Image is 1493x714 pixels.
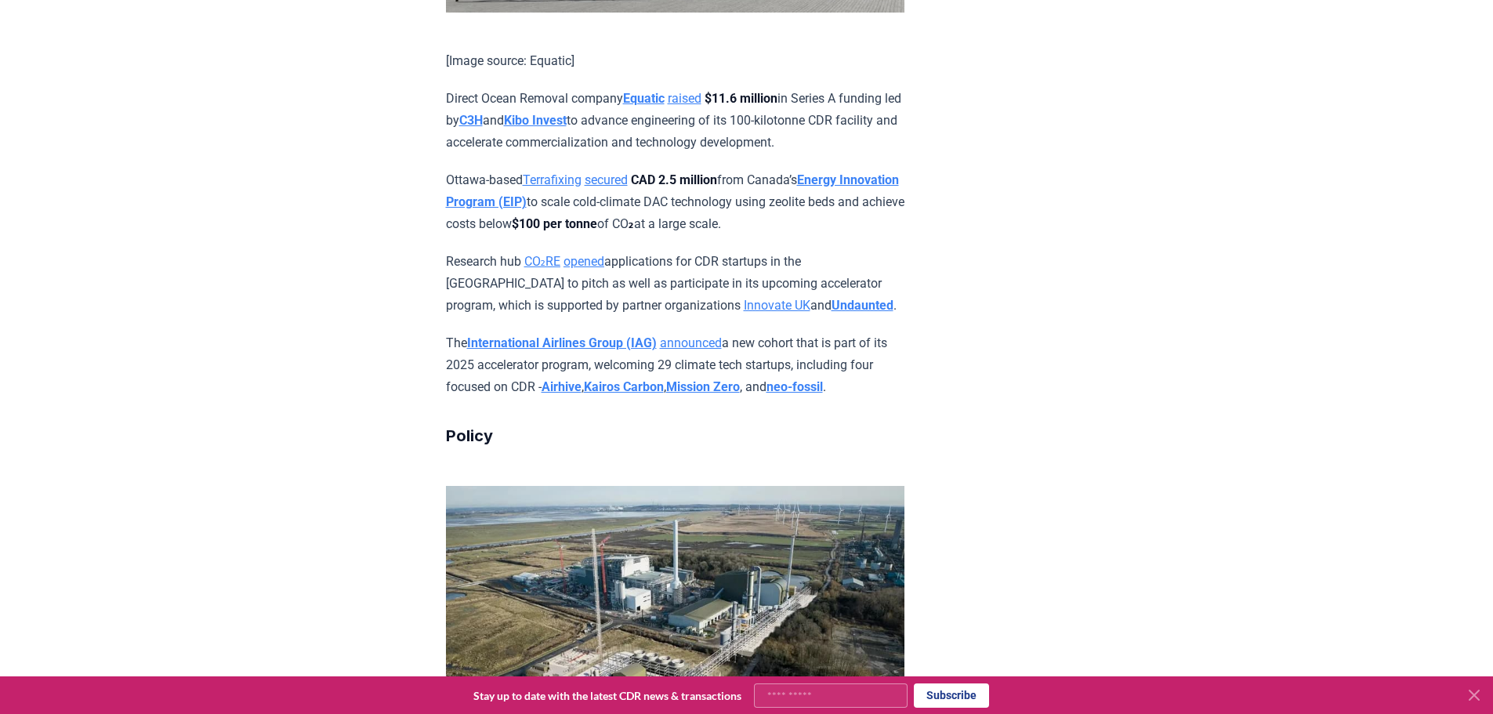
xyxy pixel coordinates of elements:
[585,172,628,187] a: secured
[668,91,701,106] a: raised
[467,335,657,350] a: International Airlines Group (IAG)
[446,50,904,72] p: [Image source: Equatic]
[512,216,597,231] strong: $100 per tonne
[446,251,904,317] p: Research hub applications for CDR startups in the [GEOGRAPHIC_DATA] to pitch as well as participa...
[504,113,567,128] a: Kibo Invest
[705,91,777,106] strong: $11.6 million
[584,379,664,394] a: Kairos Carbon
[563,254,604,269] a: opened
[660,335,722,350] a: announced
[623,91,665,106] a: Equatic
[666,379,740,394] a: Mission Zero
[459,113,483,128] a: C3H
[631,172,717,187] strong: CAD 2.5 million
[542,379,582,394] a: Airhive
[523,172,582,187] a: Terrafixing
[832,298,893,313] a: Undaunted
[524,254,560,269] a: CO₂RE
[446,332,904,398] p: The a new cohort that is part of its 2025 accelerator program, welcoming 29 climate tech startups...
[744,298,810,313] a: Innovate UK
[766,379,823,394] a: neo-fossil
[446,169,904,235] p: Ottawa-based from Canada’s to scale cold-climate DAC technology using zeolite beds and achieve co...
[446,172,899,209] a: Energy Innovation Program (EIP)
[629,216,634,231] strong: ₂
[446,426,493,445] strong: Policy
[446,88,904,154] p: Direct Ocean Removal company in Series A funding led by and to advance engineering of its 100-kil...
